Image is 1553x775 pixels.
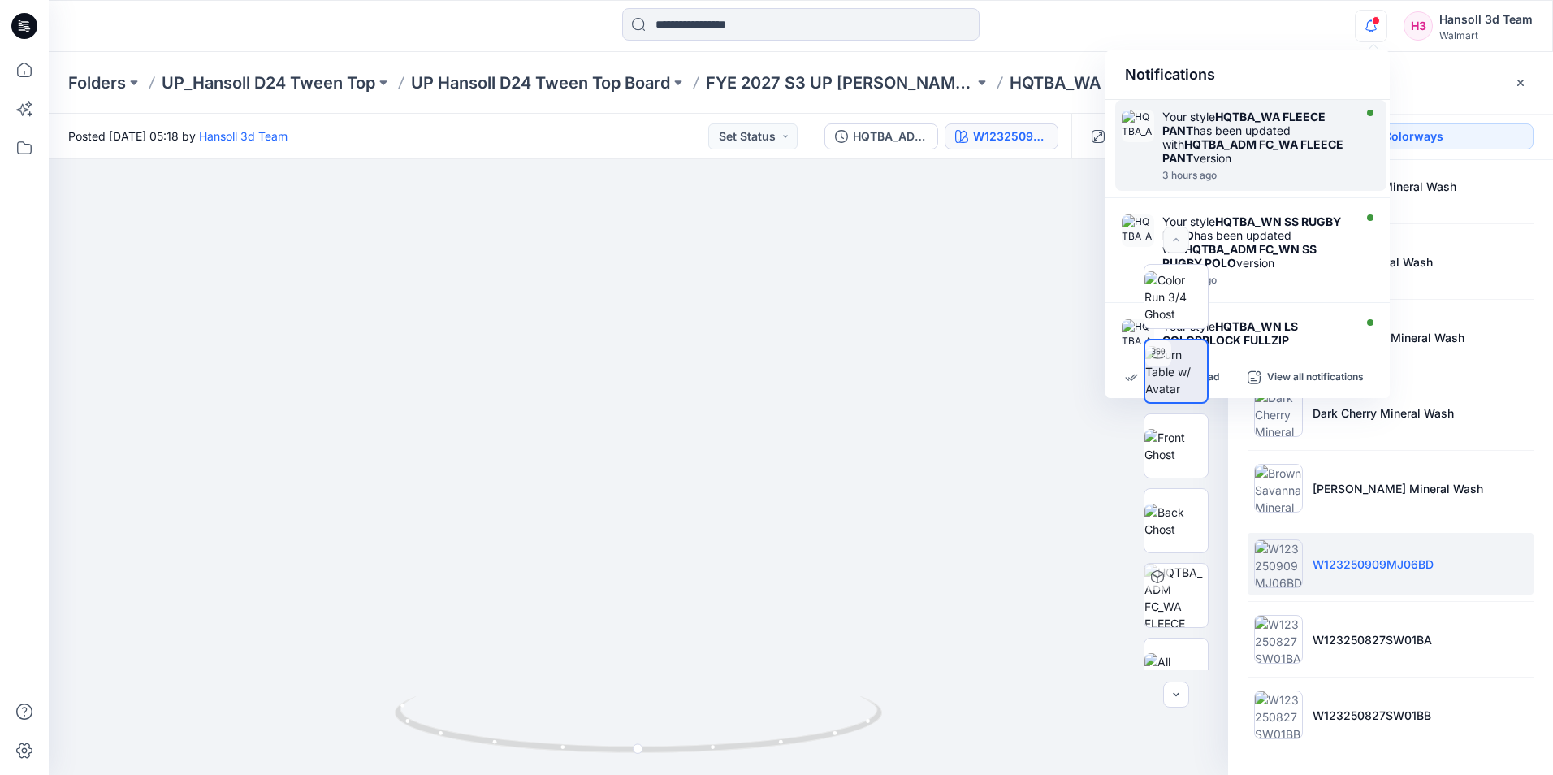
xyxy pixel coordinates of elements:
div: HQTBA_ADM FC_WA FLEECE FULL ZIP [853,128,928,145]
a: Hansoll 3d Team [199,129,288,143]
button: HQTBA_ADM FC_WA FLEECE FULL ZIP [824,123,938,149]
p: HQTBA_WA FLEECE FULL ZIP [1010,71,1239,94]
div: W123250909MJ06BD [973,128,1048,145]
img: Turn Table w/ Avatar [1145,346,1207,397]
div: Wednesday, September 24, 2025 05:36 [1162,170,1349,181]
a: Folders [68,71,126,94]
strong: HQTBA_WA FLEECE PANT [1162,110,1326,137]
span: Posted [DATE] 05:18 by [68,128,288,145]
img: Brown Savanna Mineral Wash [1254,464,1303,513]
a: UP_Hansoll D24 Tween Top [162,71,375,94]
img: Color Run 3/4 Ghost [1144,271,1208,323]
img: Back Ghost [1144,504,1208,538]
img: W123250909MJ06BD [1254,539,1303,588]
p: W123250909MJ06BD [1313,556,1434,573]
button: Add Colorways [1248,123,1534,149]
a: FYE 2027 S3 UP [PERSON_NAME] TOP [706,71,974,94]
img: HQTBA_ADM FC_WA FLEECE PANT [1122,110,1154,142]
div: Your style has been updated with version [1162,110,1349,165]
img: Front Ghost [1144,429,1208,463]
p: W123250827SW01BA [1313,631,1432,648]
img: All colorways [1144,653,1208,687]
strong: HQTBA_WN SS RUGBY POLO [1162,214,1341,242]
img: W123250827SW01BB [1254,691,1303,739]
div: Walmart [1439,29,1533,41]
div: H3 [1404,11,1433,41]
p: Dark Cherry Mineral Wash [1313,405,1454,422]
div: Wednesday, September 24, 2025 05:31 [1162,275,1349,286]
img: HQTBA_ADM FC_WN SS RUGBY POLO [1122,214,1154,247]
p: View all notifications [1267,370,1364,385]
div: Hansoll 3d Team [1439,10,1533,29]
button: W123250909MJ06BD [945,123,1058,149]
strong: HQTBA_ADM FC_WA FLEECE PANT [1162,137,1343,165]
div: Your style has been updated with version [1162,214,1349,270]
img: Dark Cherry Mineral Wash [1254,388,1303,437]
img: W123250827SW01BA [1254,615,1303,664]
div: Your style has been updated with version [1162,319,1349,402]
img: HQTBA_ADM FC_REV_WN LS COLORBLOCK FULLZIP HOODIE [1122,319,1154,352]
p: W123250827SW01BB [1313,707,1431,724]
p: [PERSON_NAME] Mineral Wash [1313,480,1483,497]
a: UP Hansoll D24 Tween Top Board [411,71,670,94]
strong: HQTBA_ADM FC_WN SS RUGBY POLO [1162,242,1317,270]
strong: HQTBA_WN LS COLORBLOCK FULLZIP HOODIE [1162,319,1298,361]
div: Notifications [1105,50,1390,100]
img: HQTBA_ADM FC_WA FLEECE FULL ZIP W123250909MJ06BD [1144,564,1208,627]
